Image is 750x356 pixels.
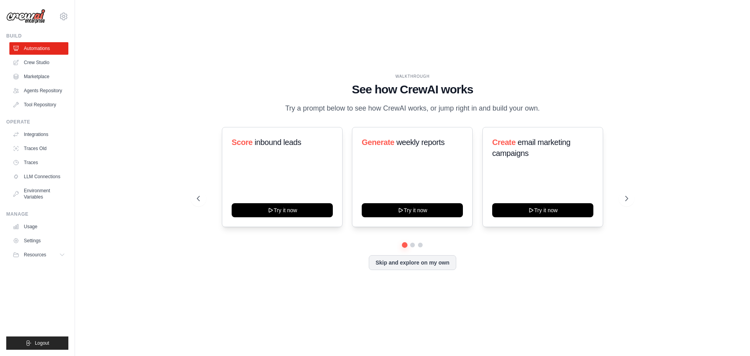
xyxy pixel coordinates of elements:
[9,184,68,203] a: Environment Variables
[369,255,456,270] button: Skip and explore on my own
[9,142,68,155] a: Traces Old
[9,56,68,69] a: Crew Studio
[232,138,253,147] span: Score
[9,170,68,183] a: LLM Connections
[9,156,68,169] a: Traces
[24,252,46,258] span: Resources
[255,138,301,147] span: inbound leads
[9,70,68,83] a: Marketplace
[6,33,68,39] div: Build
[492,138,516,147] span: Create
[9,98,68,111] a: Tool Repository
[6,119,68,125] div: Operate
[9,234,68,247] a: Settings
[6,211,68,217] div: Manage
[197,82,628,97] h1: See how CrewAI works
[35,340,49,346] span: Logout
[232,203,333,217] button: Try it now
[281,103,544,114] p: Try a prompt below to see how CrewAI works, or jump right in and build your own.
[9,42,68,55] a: Automations
[9,249,68,261] button: Resources
[9,84,68,97] a: Agents Repository
[9,128,68,141] a: Integrations
[9,220,68,233] a: Usage
[492,203,593,217] button: Try it now
[197,73,628,79] div: WALKTHROUGH
[362,138,395,147] span: Generate
[396,138,445,147] span: weekly reports
[362,203,463,217] button: Try it now
[6,9,45,24] img: Logo
[6,336,68,350] button: Logout
[492,138,570,157] span: email marketing campaigns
